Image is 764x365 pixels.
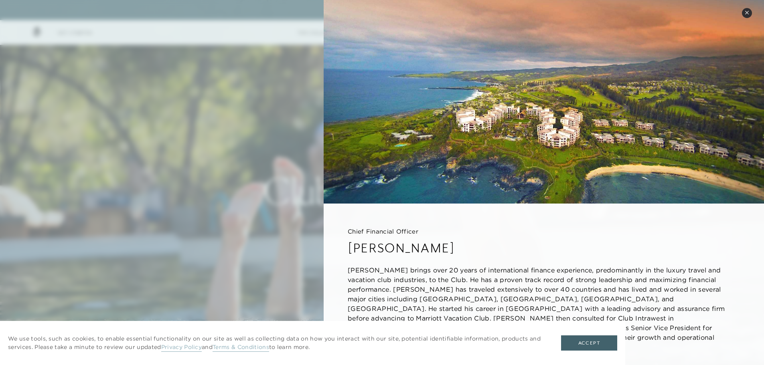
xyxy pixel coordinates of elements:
a: Terms & Conditions [213,343,269,352]
p: We use tools, such as cookies, to enable essential functionality on our site as well as collectin... [8,335,545,351]
p: [PERSON_NAME] brings over 20 years of international finance experience, predominantly in the luxu... [348,265,740,352]
button: Accept [561,335,617,351]
a: Privacy Policy [161,343,202,352]
h3: [PERSON_NAME] [348,239,740,257]
h5: Chief Financial Officer [348,228,740,236]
